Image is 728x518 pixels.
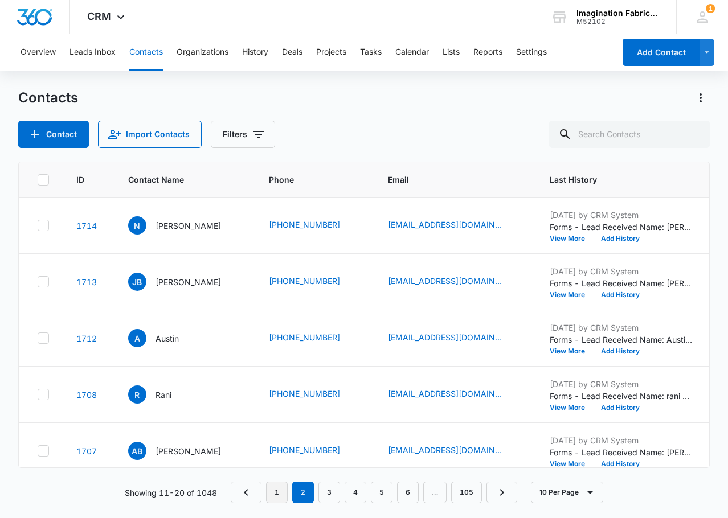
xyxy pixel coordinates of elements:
[269,219,361,232] div: Phone - (919) 770-2588 - Select to Edit Field
[156,332,179,344] p: Austin
[388,388,522,401] div: Email - manirani@gmail.com - Select to Edit Field
[593,291,648,298] button: Add History
[76,221,97,231] a: Navigate to contact details page for Nick
[550,174,676,186] span: Last History
[128,216,242,235] div: Contact Name - Nick - Select to Edit Field
[550,378,692,390] p: [DATE] by CRM System
[76,334,97,343] a: Navigate to contact details page for Austin
[156,276,221,288] p: [PERSON_NAME]
[451,482,482,503] a: Page 105
[388,444,502,456] a: [EMAIL_ADDRESS][DOMAIN_NAME]
[231,482,261,503] a: Previous Page
[388,275,522,289] div: Email - jfbanchi@ncsu.edu - Select to Edit Field
[128,329,199,347] div: Contact Name - Austin - Select to Edit Field
[576,9,660,18] div: account name
[550,322,692,334] p: [DATE] by CRM System
[292,482,314,503] em: 2
[156,389,171,401] p: Rani
[388,331,502,343] a: [EMAIL_ADDRESS][DOMAIN_NAME]
[443,34,460,71] button: Lists
[360,34,382,71] button: Tasks
[128,216,146,235] span: N
[593,404,648,411] button: Add History
[269,331,361,345] div: Phone - (951) 691-0199 - Select to Edit Field
[128,385,146,404] span: R
[129,34,163,71] button: Contacts
[269,219,340,231] a: [PHONE_NUMBER]
[269,174,344,186] span: Phone
[549,121,710,148] input: Search Contacts
[18,89,78,106] h1: Contacts
[269,275,340,287] a: [PHONE_NUMBER]
[706,4,715,13] div: notifications count
[692,89,710,107] button: Actions
[128,442,146,460] span: AB
[128,273,242,291] div: Contact Name - Joey Banchik - Select to Edit Field
[576,18,660,26] div: account id
[593,461,648,467] button: Add History
[128,385,192,404] div: Contact Name - Rani - Select to Edit Field
[593,348,648,355] button: Add History
[388,275,502,287] a: [EMAIL_ADDRESS][DOMAIN_NAME]
[371,482,392,503] a: Page 5
[69,34,116,71] button: Leads Inbox
[76,174,84,186] span: ID
[269,388,340,400] a: [PHONE_NUMBER]
[76,446,97,456] a: Navigate to contact details page for Abdullah Butt
[550,277,692,289] p: Forms - Lead Received Name: [PERSON_NAME] Email: [EMAIL_ADDRESS][DOMAIN_NAME] Phone: [PHONE_NUMBE...
[388,219,502,231] a: [EMAIL_ADDRESS][DOMAIN_NAME]
[531,482,603,503] button: 10 Per Page
[269,331,340,343] a: [PHONE_NUMBER]
[98,121,202,148] button: Import Contacts
[269,388,361,401] div: Phone - (765) 456-7898 - Select to Edit Field
[21,34,56,71] button: Overview
[550,390,692,402] p: Forms - Lead Received Name: rani Email: [EMAIL_ADDRESS][DOMAIN_NAME] Phone: [PHONE_NUMBER] Please...
[550,348,593,355] button: View More
[395,34,429,71] button: Calendar
[76,390,97,400] a: Navigate to contact details page for Rani
[128,273,146,291] span: JB
[156,445,221,457] p: [PERSON_NAME]
[242,34,268,71] button: History
[231,482,517,503] nav: Pagination
[397,482,419,503] a: Page 6
[550,334,692,346] p: Forms - Lead Received Name: Austin Email: [EMAIL_ADDRESS][DOMAIN_NAME] Phone: [PHONE_NUMBER] Plea...
[316,34,346,71] button: Projects
[345,482,366,503] a: Page 4
[76,277,97,287] a: Navigate to contact details page for Joey Banchik
[550,446,692,458] p: Forms - Lead Received Name: [PERSON_NAME] Email: [EMAIL_ADDRESS][DOMAIN_NAME] Phone: [PHONE_NUMBE...
[550,209,692,221] p: [DATE] by CRM System
[87,10,111,22] span: CRM
[156,220,221,232] p: [PERSON_NAME]
[269,444,361,458] div: Phone - (718) 766-8881 - Select to Edit Field
[128,442,242,460] div: Contact Name - Abdullah Butt - Select to Edit Field
[550,404,593,411] button: View More
[706,4,715,13] span: 1
[388,444,522,458] div: Email - quotes@nassautradinginc.com - Select to Edit Field
[550,221,692,233] p: Forms - Lead Received Name: [PERSON_NAME]: [EMAIL_ADDRESS][DOMAIN_NAME] Phone: [PHONE_NUMBER] Ple...
[125,487,217,499] p: Showing 11-20 of 1048
[269,275,361,289] div: Phone - (702) 200-0219 - Select to Edit Field
[282,34,302,71] button: Deals
[388,388,502,400] a: [EMAIL_ADDRESS][DOMAIN_NAME]
[211,121,275,148] button: Filters
[128,329,146,347] span: A
[486,482,517,503] a: Next Page
[550,434,692,446] p: [DATE] by CRM System
[269,444,340,456] a: [PHONE_NUMBER]
[266,482,288,503] a: Page 1
[593,235,648,242] button: Add History
[550,291,593,298] button: View More
[550,265,692,277] p: [DATE] by CRM System
[388,219,522,232] div: Email - nelliott804@gmail.com - Select to Edit Field
[177,34,228,71] button: Organizations
[128,174,225,186] span: Contact Name
[516,34,547,71] button: Settings
[473,34,502,71] button: Reports
[550,235,593,242] button: View More
[18,121,89,148] button: Add Contact
[388,331,522,345] div: Email - 8ingardia@gmail.com - Select to Edit Field
[550,461,593,467] button: View More
[388,174,506,186] span: Email
[318,482,340,503] a: Page 3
